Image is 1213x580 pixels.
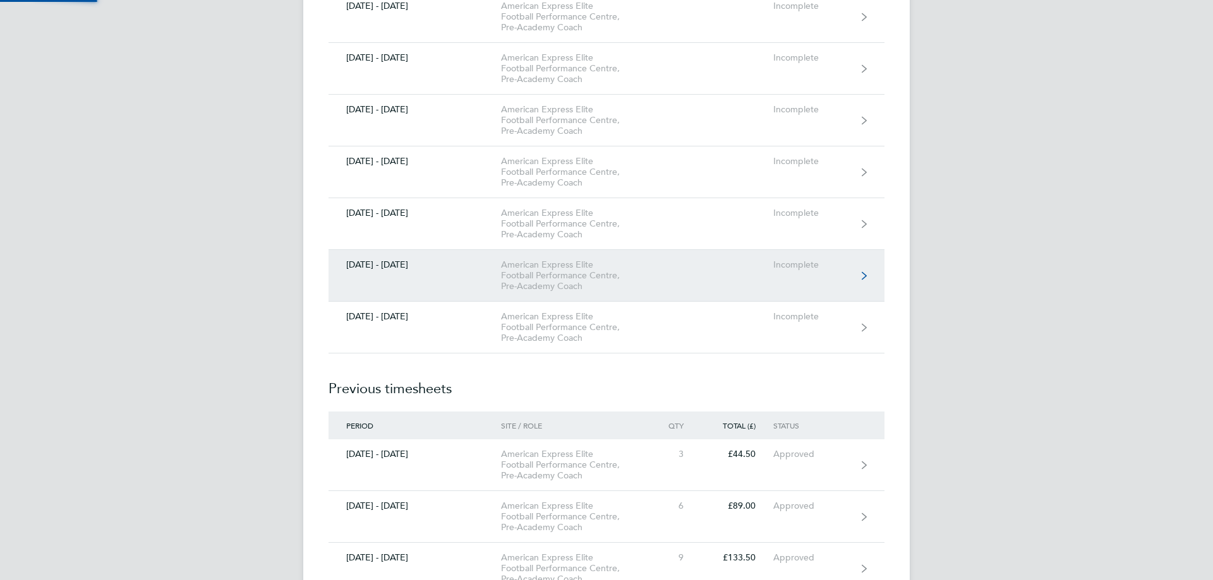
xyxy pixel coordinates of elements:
[501,52,646,85] div: American Express Elite Football Performance Centre, Pre-Academy Coach
[329,104,501,115] div: [DATE] - [DATE]
[329,491,884,543] a: [DATE] - [DATE]American Express Elite Football Performance Centre, Pre-Academy Coach6£89.00Approved
[646,552,701,563] div: 9
[329,43,884,95] a: [DATE] - [DATE]American Express Elite Football Performance Centre, Pre-Academy CoachIncomplete
[329,449,501,459] div: [DATE] - [DATE]
[501,156,646,188] div: American Express Elite Football Performance Centre, Pre-Academy Coach
[501,421,646,430] div: Site / Role
[773,259,851,270] div: Incomplete
[773,208,851,218] div: Incomplete
[501,500,646,533] div: American Express Elite Football Performance Centre, Pre-Academy Coach
[346,420,373,430] span: Period
[501,1,646,33] div: American Express Elite Football Performance Centre, Pre-Academy Coach
[773,52,851,63] div: Incomplete
[773,500,851,511] div: Approved
[329,259,501,270] div: [DATE] - [DATE]
[329,208,501,218] div: [DATE] - [DATE]
[773,311,851,322] div: Incomplete
[773,552,851,563] div: Approved
[329,439,884,491] a: [DATE] - [DATE]American Express Elite Football Performance Centre, Pre-Academy Coach3£44.50Approved
[501,311,646,343] div: American Express Elite Football Performance Centre, Pre-Academy Coach
[501,104,646,136] div: American Express Elite Football Performance Centre, Pre-Academy Coach
[329,353,884,411] h2: Previous timesheets
[701,421,773,430] div: Total (£)
[646,500,701,511] div: 6
[329,302,884,353] a: [DATE] - [DATE]American Express Elite Football Performance Centre, Pre-Academy CoachIncomplete
[773,449,851,459] div: Approved
[701,500,773,511] div: £89.00
[329,156,501,167] div: [DATE] - [DATE]
[773,156,851,167] div: Incomplete
[773,104,851,115] div: Incomplete
[329,311,501,322] div: [DATE] - [DATE]
[773,1,851,11] div: Incomplete
[329,250,884,302] a: [DATE] - [DATE]American Express Elite Football Performance Centre, Pre-Academy CoachIncomplete
[773,421,851,430] div: Status
[329,1,501,11] div: [DATE] - [DATE]
[329,95,884,146] a: [DATE] - [DATE]American Express Elite Football Performance Centre, Pre-Academy CoachIncomplete
[646,449,701,459] div: 3
[701,552,773,563] div: £133.50
[501,449,646,481] div: American Express Elite Football Performance Centre, Pre-Academy Coach
[501,259,646,292] div: American Express Elite Football Performance Centre, Pre-Academy Coach
[329,552,501,563] div: [DATE] - [DATE]
[329,52,501,63] div: [DATE] - [DATE]
[646,421,701,430] div: Qty
[329,500,501,511] div: [DATE] - [DATE]
[329,198,884,250] a: [DATE] - [DATE]American Express Elite Football Performance Centre, Pre-Academy CoachIncomplete
[501,208,646,240] div: American Express Elite Football Performance Centre, Pre-Academy Coach
[329,146,884,198] a: [DATE] - [DATE]American Express Elite Football Performance Centre, Pre-Academy CoachIncomplete
[701,449,773,459] div: £44.50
